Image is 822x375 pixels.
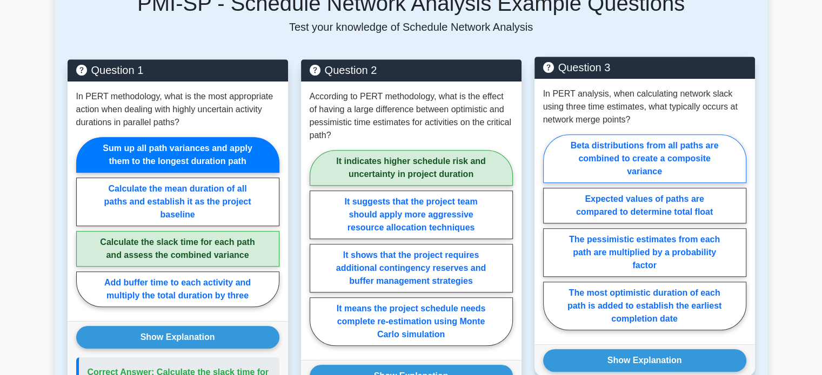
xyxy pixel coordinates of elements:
[76,326,279,349] button: Show Explanation
[310,150,513,186] label: It indicates higher schedule risk and uncertainty in project duration
[76,178,279,226] label: Calculate the mean duration of all paths and establish it as the project baseline
[310,90,513,142] p: According to PERT methodology, what is the effect of having a large difference between optimistic...
[543,87,746,126] p: In PERT analysis, when calculating network slack using three time estimates, what typically occur...
[76,137,279,173] label: Sum up all path variances and apply them to the longest duration path
[68,21,755,33] p: Test your knowledge of Schedule Network Analysis
[76,64,279,77] h5: Question 1
[76,231,279,267] label: Calculate the slack time for each path and assess the combined variance
[543,228,746,277] label: The pessimistic estimates from each path are multiplied by a probability factor
[543,282,746,330] label: The most optimistic duration of each path is added to establish the earliest completion date
[543,349,746,372] button: Show Explanation
[543,61,746,74] h5: Question 3
[76,90,279,129] p: In PERT methodology, what is the most appropriate action when dealing with highly uncertain activ...
[310,297,513,346] label: It means the project schedule needs complete re-estimation using Monte Carlo simulation
[310,64,513,77] h5: Question 2
[76,271,279,307] label: Add buffer time to each activity and multiply the total duration by three
[543,134,746,183] label: Beta distributions from all paths are combined to create a composite variance
[310,244,513,292] label: It shows that the project requires additional contingency reserves and buffer management strategies
[310,190,513,239] label: It suggests that the project team should apply more aggressive resource allocation techniques
[543,188,746,223] label: Expected values of paths are compared to determine total float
